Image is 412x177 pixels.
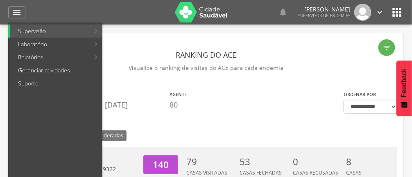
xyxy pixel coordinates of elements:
button: Feedback - Mostrar pesquisa [396,60,412,116]
span: Feedback [401,69,408,97]
a: Gerenciar atividades [10,64,102,77]
a: Supervisão [10,25,90,38]
a: Suporte [10,77,102,90]
a: Relatórios [10,51,90,64]
a: Laboratório [10,38,90,51]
